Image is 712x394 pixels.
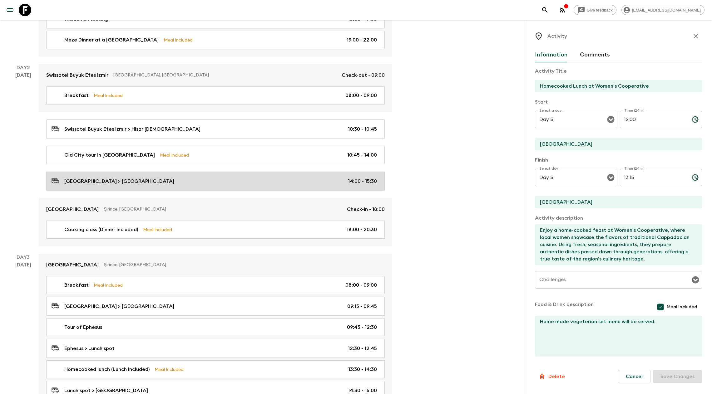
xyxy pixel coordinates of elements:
[539,166,558,171] label: Select day
[64,226,138,233] p: Cooking class (Dinner Included)
[621,5,705,15] div: [EMAIL_ADDRESS][DOMAIN_NAME]
[113,72,337,78] p: [GEOGRAPHIC_DATA], [GEOGRAPHIC_DATA]
[46,261,99,269] p: [GEOGRAPHIC_DATA]
[46,276,385,294] a: BreakfastMeal Included08:00 - 09:00
[620,111,687,128] input: hh:mm
[347,151,377,159] p: 10:45 - 14:00
[606,115,615,124] button: Open
[535,47,567,62] button: Information
[547,32,567,40] p: Activity
[348,178,377,185] p: 14:00 - 15:30
[535,156,702,164] p: Finish
[689,113,701,126] button: Choose time, selected time is 12:00 PM
[164,36,193,43] p: Meal Included
[535,224,697,265] textarea: Enjoy a home-cooked feast at Women’s Cooperative, where local women showcase the flavors of tradi...
[64,303,174,310] p: [GEOGRAPHIC_DATA] > [GEOGRAPHIC_DATA]
[46,206,99,213] p: [GEOGRAPHIC_DATA]
[46,146,385,164] a: Old City tour in [GEOGRAPHIC_DATA]Meal Included10:45 - 14:00
[94,92,123,99] p: Meal Included
[39,254,392,276] a: [GEOGRAPHIC_DATA]Şirince, [GEOGRAPHIC_DATA]
[345,92,377,99] p: 08:00 - 09:00
[618,370,650,383] button: Cancel
[689,171,701,184] button: Choose time, selected time is 1:15 PM
[535,316,697,357] textarea: Home made vegeterian set menu will be served.
[629,8,704,12] span: [EMAIL_ADDRESS][DOMAIN_NAME]
[64,36,159,44] p: Meze Dinner at a [GEOGRAPHIC_DATA]
[64,345,115,352] p: Ephesus > Lunch spot
[64,125,200,133] p: Swissotel Buyuk Efes Izmir > Hisar [DEMOGRAPHIC_DATA]
[342,71,385,79] p: Check-out - 09:00
[347,323,377,331] p: 09:45 - 12:30
[39,198,392,221] a: [GEOGRAPHIC_DATA]Şirince, [GEOGRAPHIC_DATA]Check-in - 18:00
[64,323,102,331] p: Tour of Ephesus
[535,98,702,106] p: Start
[347,226,377,233] p: 18:00 - 20:30
[535,196,697,208] input: End Location (leave blank if same as Start)
[46,71,108,79] p: Swissotel Buyuk Efes Izmir
[620,169,687,186] input: hh:mm
[155,366,184,373] p: Meal Included
[7,254,39,261] p: Day 3
[46,339,385,358] a: Ephesus > Lunch spot12:30 - 12:45
[7,64,39,71] p: Day 2
[583,8,616,12] span: Give feedback
[535,138,697,150] input: Start Location
[348,366,377,373] p: 13:30 - 14:30
[64,92,89,99] p: Breakfast
[606,173,615,182] button: Open
[104,206,342,212] p: Şirince, [GEOGRAPHIC_DATA]
[535,214,702,222] p: Activity description
[535,67,702,75] p: Activity Title
[160,152,189,158] p: Meal Included
[64,281,89,289] p: Breakfast
[574,5,616,15] a: Give feedback
[667,304,697,310] span: Meal included
[94,282,123,289] p: Meal Included
[143,226,172,233] p: Meal Included
[347,206,385,213] p: Check-in - 18:00
[580,47,610,62] button: Comments
[539,108,561,113] label: Select a day
[348,345,377,352] p: 12:30 - 12:45
[535,370,568,383] button: Delete
[4,4,16,16] button: menu
[46,31,385,49] a: Meze Dinner at a [GEOGRAPHIC_DATA]Meal Included19:00 - 22:00
[104,262,380,268] p: Şirince, [GEOGRAPHIC_DATA]
[624,108,645,113] label: Time (24hr)
[46,360,385,378] a: Homecooked lunch (Lunch Included)Meal Included13:30 - 14:30
[535,301,594,313] p: Food & Drink description
[46,172,385,191] a: [GEOGRAPHIC_DATA] > [GEOGRAPHIC_DATA]14:00 - 15:30
[64,366,150,373] p: Homecooked lunch (Lunch Included)
[345,281,377,289] p: 08:00 - 09:00
[347,303,377,310] p: 09:15 - 09:45
[64,151,155,159] p: Old City tour in [GEOGRAPHIC_DATA]
[535,80,697,92] input: E.g Hozuagawa boat tour
[15,71,31,246] div: [DATE]
[46,119,385,139] a: Swissotel Buyuk Efes Izmir > Hisar [DEMOGRAPHIC_DATA]10:30 - 10:45
[46,86,385,105] a: BreakfastMeal Included08:00 - 09:00
[348,125,377,133] p: 10:30 - 10:45
[691,275,700,284] button: Open
[624,166,645,171] label: Time (24hr)
[548,373,565,380] p: Delete
[46,297,385,316] a: [GEOGRAPHIC_DATA] > [GEOGRAPHIC_DATA]09:15 - 09:45
[39,64,392,86] a: Swissotel Buyuk Efes Izmir[GEOGRAPHIC_DATA], [GEOGRAPHIC_DATA]Check-out - 09:00
[46,318,385,336] a: Tour of Ephesus09:45 - 12:30
[46,221,385,239] a: Cooking class (Dinner Included)Meal Included18:00 - 20:30
[64,178,174,185] p: [GEOGRAPHIC_DATA] > [GEOGRAPHIC_DATA]
[347,36,377,44] p: 19:00 - 22:00
[539,4,551,16] button: search adventures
